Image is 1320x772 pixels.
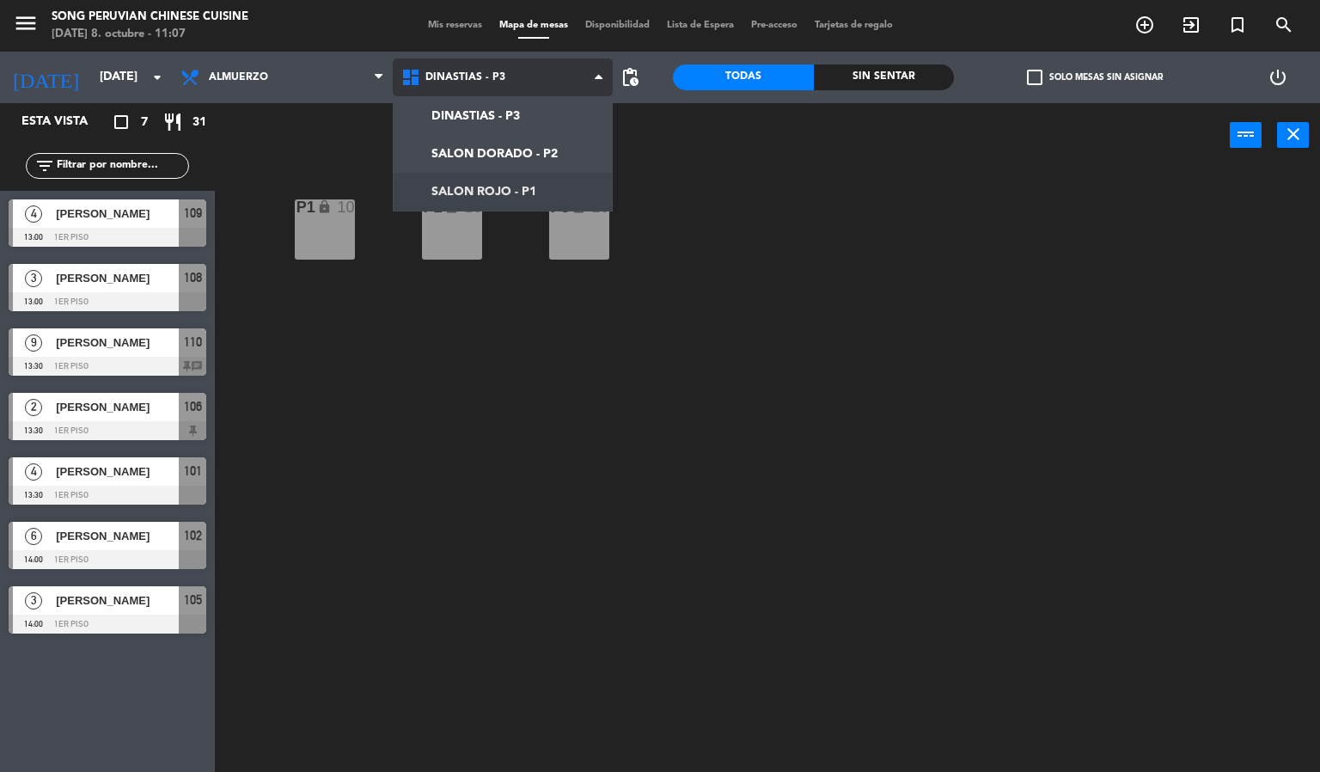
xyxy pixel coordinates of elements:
span: Mapa de mesas [491,21,577,30]
i: power_settings_new [1268,67,1288,88]
span: [PERSON_NAME] [56,591,179,610]
div: 10 [465,199,482,215]
span: Mis reservas [419,21,491,30]
i: restaurant [162,112,183,132]
span: [PERSON_NAME] [56,527,179,545]
span: 31 [192,113,206,132]
i: close [1283,124,1304,144]
i: lock [317,199,332,214]
i: arrow_drop_down [147,67,168,88]
i: add_circle_outline [1134,15,1155,35]
div: P2 [424,199,425,215]
span: 4 [25,463,42,481]
span: 105 [184,590,202,610]
span: 2 [25,399,42,416]
button: menu [13,10,39,42]
span: 101 [184,461,202,481]
span: [PERSON_NAME] [56,398,179,416]
div: Todas [673,64,814,90]
span: 108 [184,267,202,288]
span: 106 [184,396,202,417]
span: Almuerzo [209,71,268,83]
span: [PERSON_NAME] [56,463,179,481]
i: menu [13,10,39,36]
span: DINASTIAS - P3 [425,71,505,83]
span: pending_actions [620,67,640,88]
button: power_input [1230,122,1262,148]
div: Esta vista [9,112,124,132]
span: 102 [184,525,202,546]
span: Pre-acceso [742,21,806,30]
a: SALON DORADO - P2 [394,135,613,173]
span: 3 [25,592,42,610]
span: [PERSON_NAME] [56,334,179,352]
i: exit_to_app [1181,15,1201,35]
span: 3 [25,270,42,287]
i: power_input [1236,124,1256,144]
button: close [1277,122,1309,148]
i: search [1274,15,1294,35]
span: Tarjetas de regalo [806,21,901,30]
span: check_box_outline_blank [1027,70,1042,85]
span: Lista de Espera [658,21,742,30]
div: Sin sentar [814,64,955,90]
span: [PERSON_NAME] [56,205,179,223]
span: [PERSON_NAME] [56,269,179,287]
i: turned_in_not [1227,15,1248,35]
div: 10 [592,199,609,215]
span: 9 [25,334,42,352]
span: 109 [184,203,202,224]
div: Song Peruvian Chinese Cuisine [52,9,248,26]
div: [DATE] 8. octubre - 11:07 [52,26,248,43]
span: 110 [184,332,202,352]
i: crop_square [111,112,131,132]
span: 6 [25,528,42,545]
span: Disponibilidad [577,21,658,30]
a: SALON ROJO - P1 [394,173,613,211]
span: 4 [25,205,42,223]
input: Filtrar por nombre... [55,156,188,175]
a: DINASTIAS - P3 [394,97,613,135]
label: Solo mesas sin asignar [1027,70,1163,85]
span: 7 [141,113,148,132]
div: 10 [338,199,355,215]
div: P3 [551,199,552,215]
i: filter_list [34,156,55,176]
